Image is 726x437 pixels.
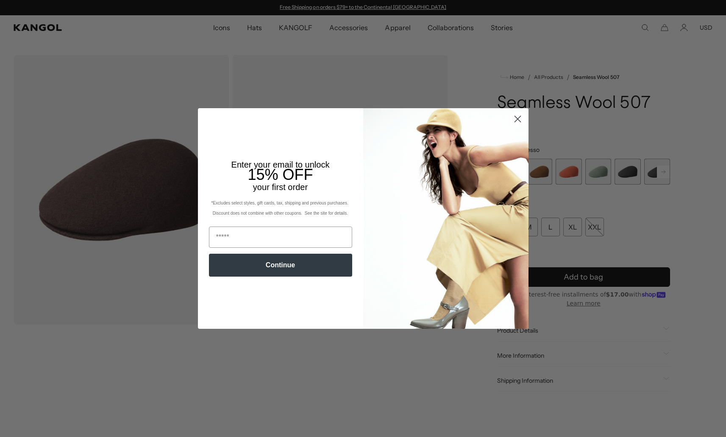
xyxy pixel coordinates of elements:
span: Enter your email to unlock [231,160,330,169]
span: 15% OFF [248,166,313,183]
button: Close dialog [510,112,525,126]
input: Email [209,227,352,248]
button: Continue [209,254,352,277]
span: your first order [253,182,308,192]
span: *Excludes select styles, gift cards, tax, shipping and previous purchases. Discount does not comb... [211,201,349,216]
img: 93be19ad-e773-4382-80b9-c9d740c9197f.jpeg [363,108,529,329]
